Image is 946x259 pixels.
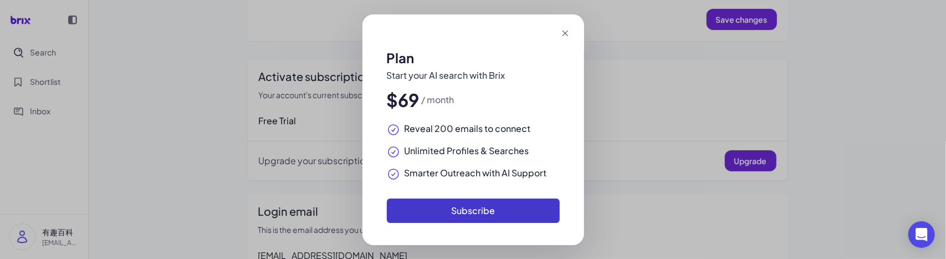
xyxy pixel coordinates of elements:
[422,94,454,105] span: / month
[387,199,560,223] button: Subscribe
[387,94,420,105] span: $69
[908,221,935,248] div: Open Intercom Messenger
[387,70,560,81] p: Start your AI search with Brix
[405,167,547,179] span: Smarter Outreach with AI Support
[405,123,531,134] span: Reveal 200 emails to connect
[405,145,529,156] span: Unlimited Profiles & Searches
[387,52,560,63] h2: Plan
